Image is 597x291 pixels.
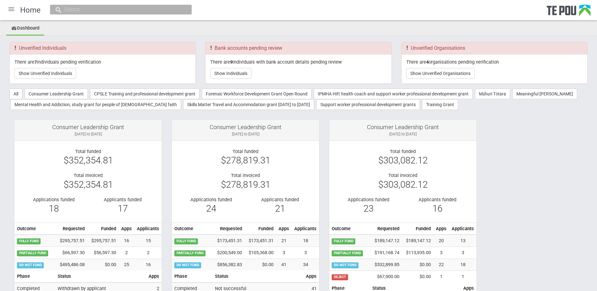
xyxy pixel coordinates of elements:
[406,68,475,79] button: Show Unverified Organisations
[332,274,348,280] span: REJECT
[212,235,245,247] td: $173,451.31
[334,157,472,163] div: $303,082.12
[134,247,162,259] td: 2
[14,59,191,65] p: There are individuals pending verification
[24,197,83,203] div: Applications funded
[10,99,181,110] button: Mental Health and Addiction, study grant for people of [DEMOGRAPHIC_DATA] faith
[134,223,162,235] th: Applicants
[314,88,473,99] button: IPMHA HIP, health coach and support worker professional development grant
[292,235,319,247] td: 18
[19,131,157,137] div: [DATE] to [DATE]
[369,223,402,235] th: Requested
[177,157,314,163] div: $278,819.31
[276,247,292,259] td: 3
[422,99,458,110] button: Training Grant
[19,124,157,130] div: Consumer Leadership Grant
[245,247,276,259] td: $105,368.00
[93,197,152,203] div: Applicants funded
[433,247,449,259] td: 3
[177,173,314,178] div: Total invoiced
[210,68,251,79] button: Show Individuals
[54,247,87,259] td: $66,597.30
[87,259,119,271] td: $0.00
[210,59,386,65] p: There are individuals with bank account details pending review
[87,247,119,259] td: $56,597.30
[406,45,583,51] h3: Unverified Organisations
[17,262,44,268] span: DO NOT FUND
[426,59,429,65] b: 4
[6,22,44,36] a: Dashboard
[339,206,398,211] div: 23
[276,223,292,235] th: Apps
[276,235,292,247] td: 21
[212,271,303,282] th: Status
[14,68,76,79] button: Show Unverified Individuals
[245,235,276,247] td: $173,451.31
[177,182,314,187] div: $278,819.31
[334,131,472,137] div: [DATE] to [DATE]
[402,223,433,235] th: Funded
[212,259,245,271] td: $856,382.83
[334,173,472,178] div: Total invoiced
[14,45,191,51] h3: Unverified Individuals
[14,271,55,282] th: Phase
[334,149,472,154] div: Total funded
[433,271,449,282] td: 1
[174,238,198,244] span: FULLY FUND
[54,223,87,235] th: Requested
[54,259,87,271] td: $495,486.08
[62,6,173,13] input: Search
[334,124,472,130] div: Consumer Leadership Grant
[449,271,476,282] td: 1
[245,259,276,271] td: $0.00
[292,223,319,235] th: Applicants
[172,223,212,235] th: Outcome
[449,223,476,235] th: Applicants
[177,131,314,137] div: [DATE] to [DATE]
[119,259,134,271] td: 25
[276,259,292,271] td: 41
[134,235,162,247] td: 15
[19,157,157,163] div: $352,354.81
[408,197,467,203] div: Applicants funded
[177,124,314,130] div: Consumer Leadership Grant
[174,262,201,268] span: DO NOT FUND
[24,206,83,211] div: 18
[19,173,157,178] div: Total invoiced
[177,149,314,154] div: Total funded
[332,262,358,268] span: DO NOT FUND
[119,223,134,235] th: Apps
[449,247,476,259] td: 3
[25,88,88,99] button: Consumer Leadership Grant
[119,235,134,247] td: 16
[245,223,276,235] th: Funded
[210,45,386,51] h3: Bank accounts pending review
[369,235,402,247] td: $189,147.12
[369,247,402,259] td: $191,168.74
[181,197,241,203] div: Applications funded
[9,88,22,99] button: All
[402,259,433,271] td: $0.00
[406,59,583,65] p: There are organisations pending verification
[19,182,157,187] div: $352,354.81
[212,247,245,259] td: $200,549.00
[146,271,162,282] th: Apps
[329,223,369,235] th: Outcome
[449,259,476,271] td: 18
[34,59,37,65] b: 7
[93,206,152,211] div: 17
[54,235,87,247] td: $295,757.51
[230,59,233,65] b: 9
[402,247,433,259] td: $113,935.00
[408,206,467,211] div: 16
[369,271,402,282] td: $67,900.00
[332,250,363,256] span: PARTIALLY FUND
[134,259,162,271] td: 16
[512,88,577,99] button: Meaningful [PERSON_NAME]
[119,247,134,259] td: 2
[292,247,319,259] td: 3
[369,259,402,271] td: $532,899.85
[87,235,119,247] td: $295,757.51
[19,149,157,154] div: Total funded
[212,223,245,235] th: Requested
